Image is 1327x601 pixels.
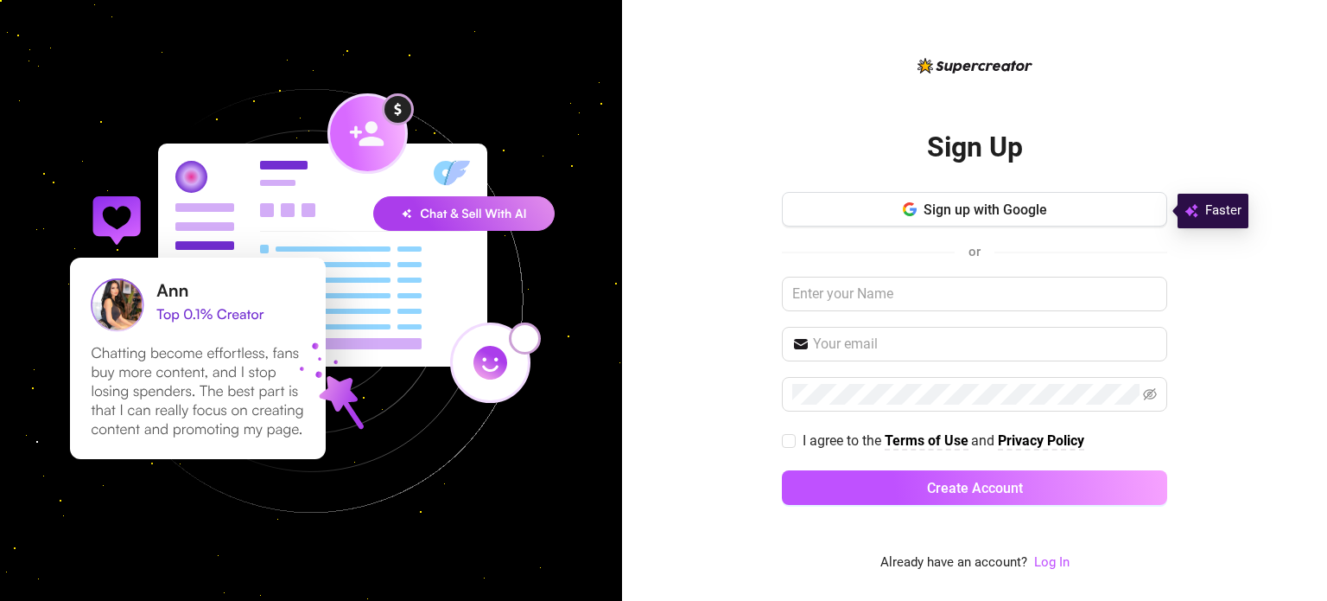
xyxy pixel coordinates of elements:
button: Sign up with Google [782,192,1167,227]
span: eye-invisible [1143,387,1157,401]
span: and [971,432,998,449]
span: I agree to the [803,432,885,449]
a: Log In [1034,553,1070,573]
img: logo-BBDzfeDw.svg [917,58,1032,74]
button: Create Account [782,470,1167,505]
span: Create Account [927,480,1023,496]
img: signup-background-D0MIrEPF.svg [12,2,610,600]
a: Privacy Policy [998,432,1084,451]
img: svg%3e [1184,201,1198,221]
a: Log In [1034,554,1070,570]
strong: Terms of Use [885,432,968,449]
a: Terms of Use [885,432,968,451]
span: Sign up with Google [924,201,1047,218]
span: Already have an account? [880,553,1027,573]
h2: Sign Up [927,130,1023,165]
span: Faster [1205,201,1241,221]
input: Your email [813,334,1157,355]
strong: Privacy Policy [998,432,1084,449]
input: Enter your Name [782,277,1167,311]
span: or [968,244,981,259]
